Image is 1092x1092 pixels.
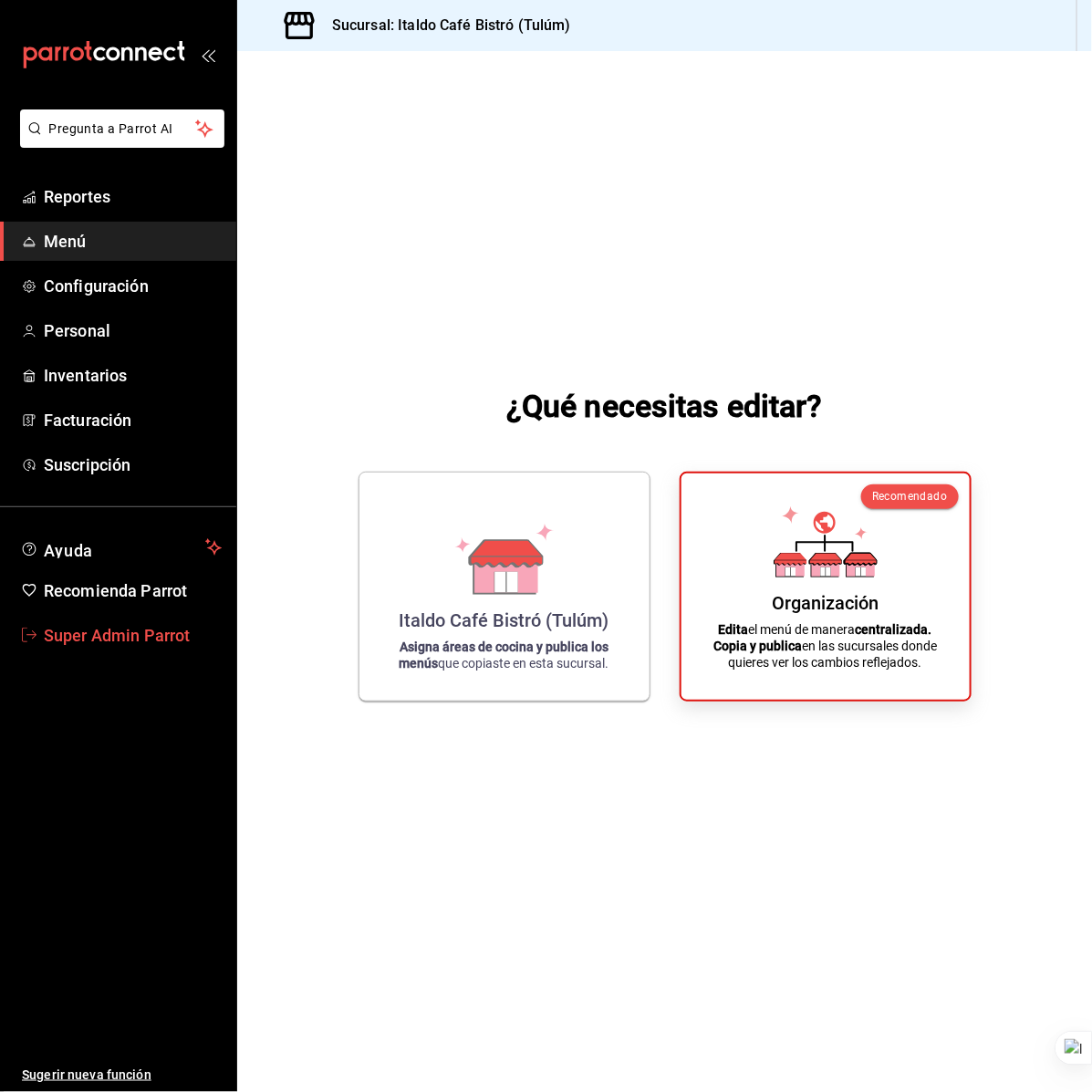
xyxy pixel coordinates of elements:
span: Sugerir nueva función [22,1066,222,1085]
strong: Edita [719,622,749,637]
div: Italdo Café Bistró (Tulúm) [400,609,609,631]
span: Pregunta a Parrot AI [49,120,196,139]
h1: ¿Qué necesitas editar? [506,384,823,428]
a: Pregunta a Parrot AI [13,132,224,151]
span: Ayuda [44,536,198,558]
span: Super Admin Parrot [44,623,222,648]
strong: Copia y publica [713,639,802,653]
p: que copiaste en esta sucursal. [381,639,628,671]
div: Organización [772,592,879,614]
span: Menú [44,229,222,254]
strong: centralizada. [856,622,932,637]
span: Configuración [44,274,222,298]
span: Reportes [44,184,222,209]
span: Recomienda Parrot [44,578,222,603]
span: Suscripción [44,452,222,477]
p: el menú de manera en las sucursales donde quieres ver los cambios reflejados. [703,621,948,671]
strong: Asigna áreas de cocina y publica los menús [400,640,609,671]
button: open_drawer_menu [201,47,215,62]
span: Inventarios [44,363,222,388]
button: Pregunta a Parrot AI [20,109,224,148]
h3: Sucursal: Italdo Café Bistró (Tulúm) [317,15,571,36]
span: Facturación [44,408,222,432]
span: Recomendado [872,490,947,503]
span: Personal [44,318,222,343]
